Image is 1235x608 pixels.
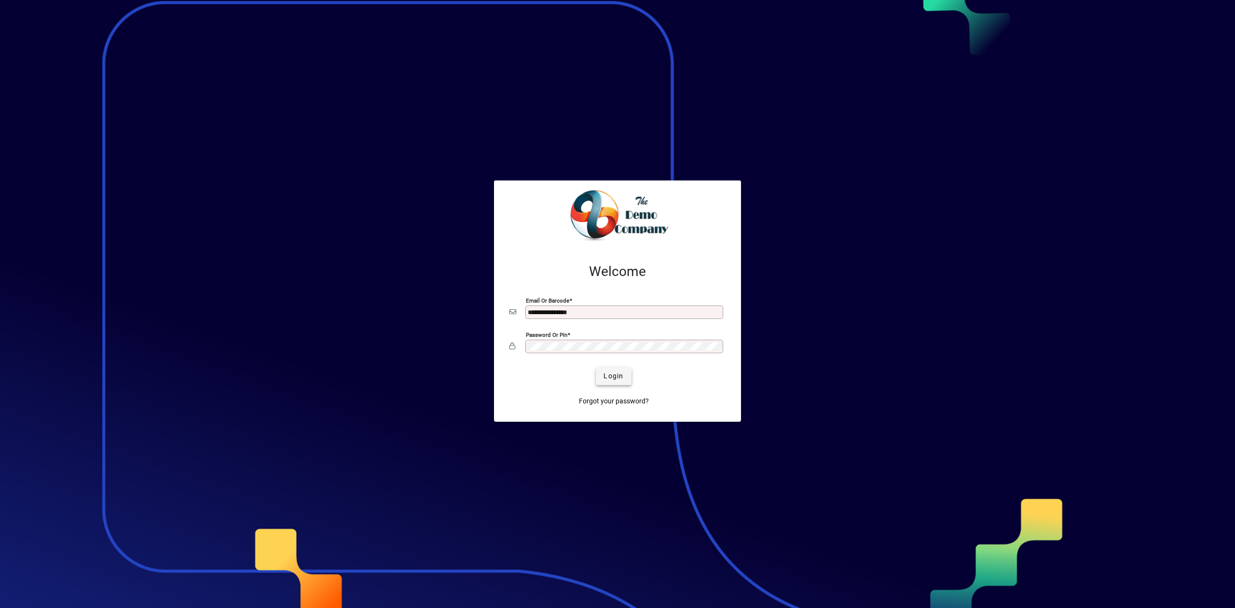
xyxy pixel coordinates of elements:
button: Login [596,368,631,385]
mat-label: Email or Barcode [526,297,569,304]
h2: Welcome [509,263,726,280]
span: Forgot your password? [579,396,649,406]
a: Forgot your password? [575,393,653,410]
mat-label: Password or Pin [526,331,567,338]
span: Login [604,371,623,381]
